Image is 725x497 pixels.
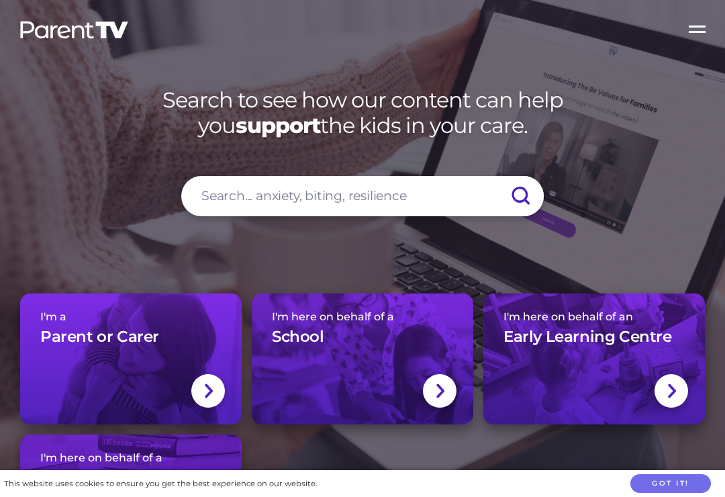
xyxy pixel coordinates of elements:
[4,477,317,491] div: This website uses cookies to ensure you get the best experience on our website.
[20,293,242,424] a: I'm aParent or Carer
[483,293,705,424] a: I'm here on behalf of anEarly Learning Centre
[630,474,711,494] button: Got it!
[40,310,222,323] span: I'm a
[667,382,677,400] img: svg+xml;base64,PHN2ZyBlbmFibGUtYmFja2dyb3VuZD0ibmV3IDAgMCAxNC44IDI1LjciIHZpZXdCb3g9IjAgMCAxNC44ID...
[19,20,130,40] img: parenttv-logo-white.4c85aaf.svg
[40,327,159,347] h3: Parent or Carer
[40,468,94,488] h3: Library
[40,451,222,464] span: I'm here on behalf of a
[181,176,544,216] input: Search... anxiety, biting, resilience
[20,87,705,139] h1: Search to see how our content can help you the kids in your care.
[503,327,672,347] h3: Early Learning Centre
[503,310,685,323] span: I'm here on behalf of an
[236,112,320,138] strong: support
[252,293,473,424] a: I'm here on behalf of aSchool
[272,327,324,347] h3: School
[497,176,544,216] input: Submit
[203,382,213,400] img: svg+xml;base64,PHN2ZyBlbmFibGUtYmFja2dyb3VuZD0ibmV3IDAgMCAxNC44IDI1LjciIHZpZXdCb3g9IjAgMCAxNC44ID...
[272,310,453,323] span: I'm here on behalf of a
[435,382,445,400] img: svg+xml;base64,PHN2ZyBlbmFibGUtYmFja2dyb3VuZD0ibmV3IDAgMCAxNC44IDI1LjciIHZpZXdCb3g9IjAgMCAxNC44ID...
